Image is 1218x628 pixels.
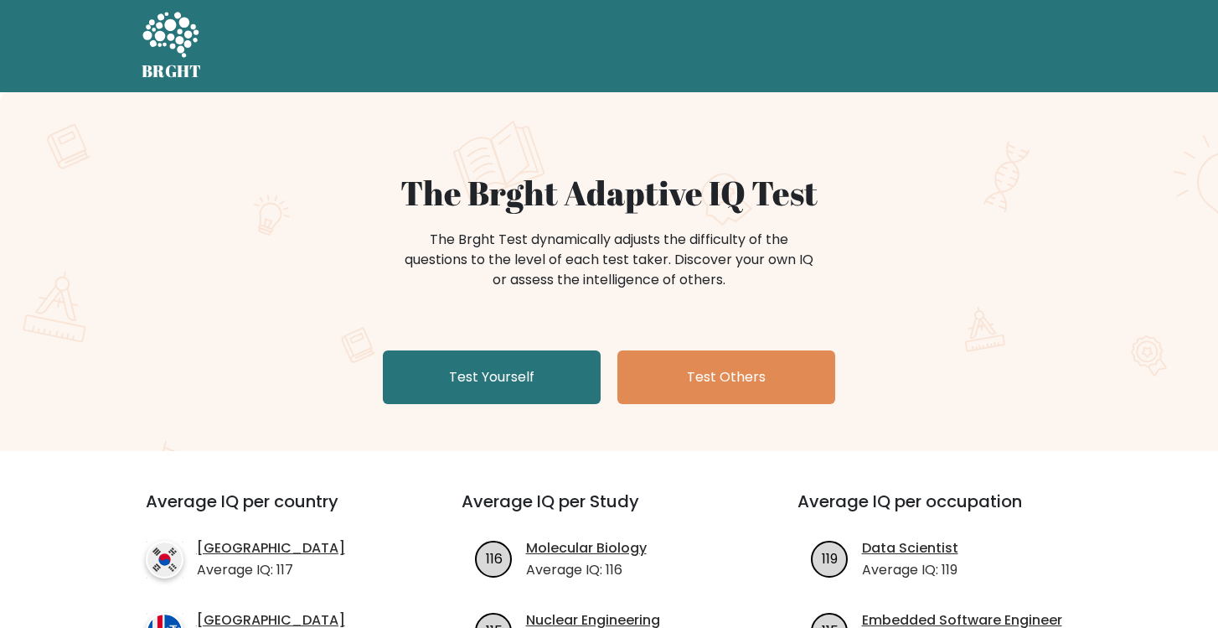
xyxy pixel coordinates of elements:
[526,538,647,558] a: Molecular Biology
[462,491,757,532] h3: Average IQ per Study
[146,491,401,532] h3: Average IQ per country
[862,538,958,558] a: Data Scientist
[142,61,202,81] h5: BRGHT
[400,230,818,290] div: The Brght Test dynamically adjusts the difficulty of the questions to the level of each test take...
[485,548,502,568] text: 116
[822,548,838,568] text: 119
[617,350,835,404] a: Test Others
[197,538,345,558] a: [GEOGRAPHIC_DATA]
[200,173,1018,213] h1: The Brght Adaptive IQ Test
[383,350,601,404] a: Test Yourself
[142,7,202,86] a: BRGHT
[146,541,183,579] img: country
[862,560,958,580] p: Average IQ: 119
[526,560,647,580] p: Average IQ: 116
[797,491,1093,532] h3: Average IQ per occupation
[197,560,345,580] p: Average IQ: 117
